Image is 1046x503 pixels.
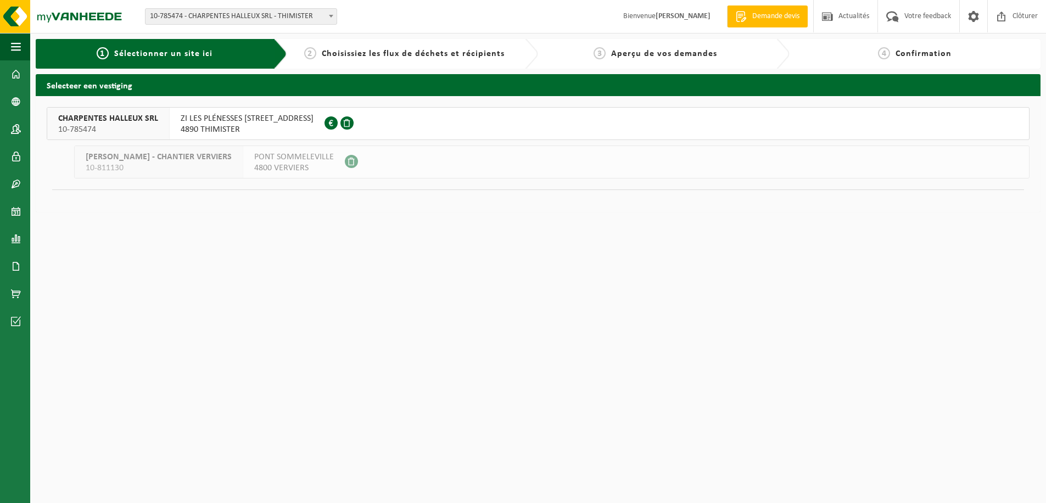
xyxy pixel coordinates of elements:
[86,152,232,163] span: [PERSON_NAME] - CHANTIER VERVIERS
[145,8,337,25] span: 10-785474 - CHARPENTES HALLEUX SRL - THIMISTER
[656,12,711,20] strong: [PERSON_NAME]
[254,152,334,163] span: PONT SOMMELEVILLE
[594,47,606,59] span: 3
[181,113,314,124] span: ZI LES PLÉNESSES [STREET_ADDRESS]
[322,49,505,58] span: Choisissiez les flux de déchets et récipients
[86,163,232,174] span: 10-811130
[47,107,1030,140] button: CHARPENTES HALLEUX SRL 10-785474 ZI LES PLÉNESSES [STREET_ADDRESS]4890 THIMISTER
[58,124,158,135] span: 10-785474
[611,49,717,58] span: Aperçu de vos demandes
[114,49,212,58] span: Sélectionner un site ici
[304,47,316,59] span: 2
[146,9,337,24] span: 10-785474 - CHARPENTES HALLEUX SRL - THIMISTER
[896,49,952,58] span: Confirmation
[58,113,158,124] span: CHARPENTES HALLEUX SRL
[727,5,808,27] a: Demande devis
[97,47,109,59] span: 1
[749,11,802,22] span: Demande devis
[254,163,334,174] span: 4800 VERVIERS
[878,47,890,59] span: 4
[36,74,1041,96] h2: Selecteer een vestiging
[181,124,314,135] span: 4890 THIMISTER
